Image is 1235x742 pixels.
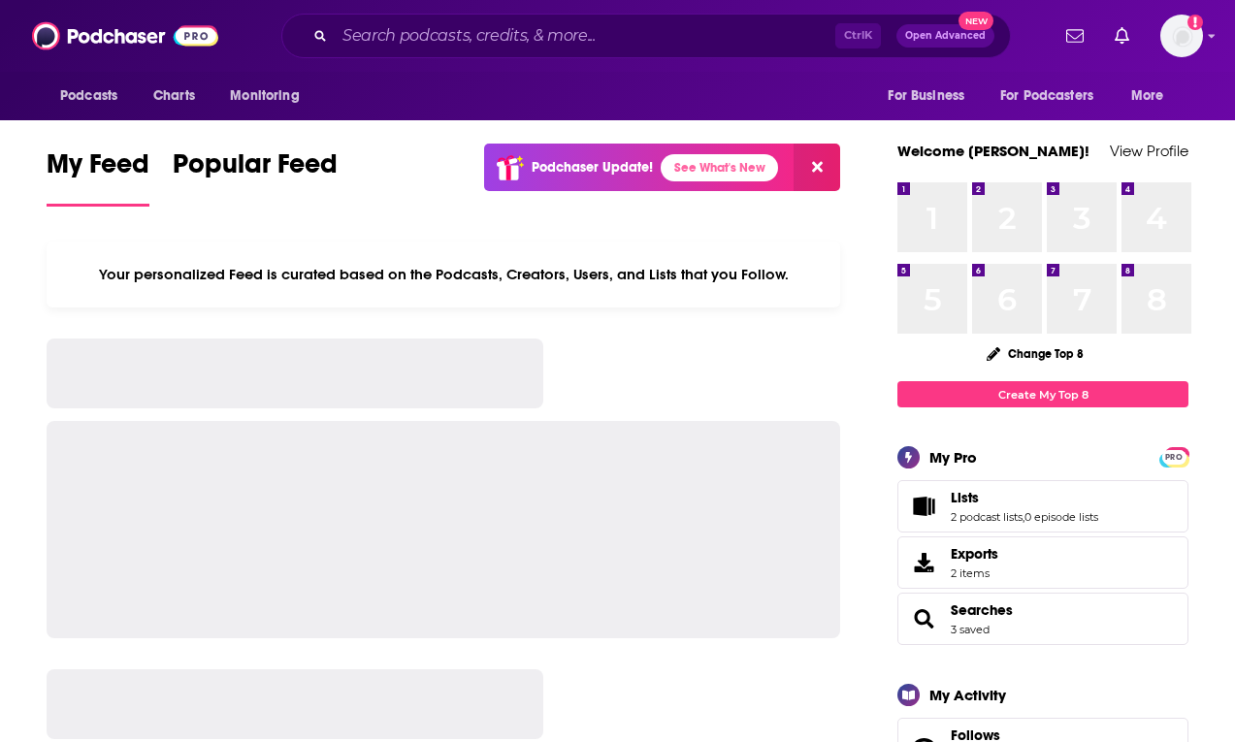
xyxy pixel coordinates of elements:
[951,489,1098,506] a: Lists
[532,159,653,176] p: Podchaser Update!
[281,14,1011,58] div: Search podcasts, credits, & more...
[835,23,881,48] span: Ctrl K
[888,82,964,110] span: For Business
[975,341,1095,366] button: Change Top 8
[47,147,149,207] a: My Feed
[988,78,1121,114] button: open menu
[216,78,324,114] button: open menu
[929,448,977,467] div: My Pro
[1110,142,1188,160] a: View Profile
[897,536,1188,589] a: Exports
[897,381,1188,407] a: Create My Top 8
[904,605,943,632] a: Searches
[929,686,1006,704] div: My Activity
[661,154,778,181] a: See What's New
[1000,82,1093,110] span: For Podcasters
[173,147,338,207] a: Popular Feed
[1024,510,1098,524] a: 0 episode lists
[60,82,117,110] span: Podcasts
[951,601,1013,619] a: Searches
[897,480,1188,532] span: Lists
[1058,19,1091,52] a: Show notifications dropdown
[153,82,195,110] span: Charts
[1160,15,1203,57] img: User Profile
[951,545,998,563] span: Exports
[896,24,994,48] button: Open AdvancedNew
[1118,78,1188,114] button: open menu
[904,549,943,576] span: Exports
[1187,15,1203,30] svg: Add a profile image
[47,147,149,192] span: My Feed
[905,31,986,41] span: Open Advanced
[897,593,1188,645] span: Searches
[1023,510,1024,524] span: ,
[874,78,989,114] button: open menu
[959,12,993,30] span: New
[1162,450,1186,465] span: PRO
[47,78,143,114] button: open menu
[32,17,218,54] img: Podchaser - Follow, Share and Rate Podcasts
[1162,449,1186,464] a: PRO
[230,82,299,110] span: Monitoring
[951,566,998,580] span: 2 items
[951,623,990,636] a: 3 saved
[1160,15,1203,57] button: Show profile menu
[1131,82,1164,110] span: More
[1107,19,1137,52] a: Show notifications dropdown
[951,489,979,506] span: Lists
[173,147,338,192] span: Popular Feed
[951,510,1023,524] a: 2 podcast lists
[141,78,207,114] a: Charts
[904,493,943,520] a: Lists
[47,242,840,307] div: Your personalized Feed is curated based on the Podcasts, Creators, Users, and Lists that you Follow.
[335,20,835,51] input: Search podcasts, credits, & more...
[1160,15,1203,57] span: Logged in as vjacobi
[897,142,1089,160] a: Welcome [PERSON_NAME]!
